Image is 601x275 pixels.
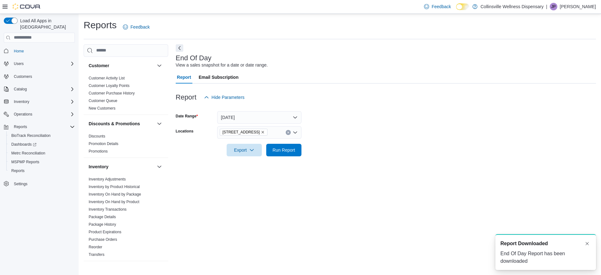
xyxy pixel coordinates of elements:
[230,144,258,156] span: Export
[227,144,262,156] button: Export
[9,141,39,148] a: Dashboards
[1,59,77,68] button: Users
[156,163,163,170] button: Inventory
[84,19,117,31] h1: Reports
[11,142,36,147] span: Dashboards
[583,240,591,247] button: Dismiss toast
[89,185,140,189] a: Inventory by Product Historical
[14,87,27,92] span: Catalog
[14,181,27,186] span: Settings
[11,47,26,55] a: Home
[89,222,116,227] span: Package History
[89,106,115,111] span: New Customers
[11,180,75,187] span: Settings
[89,199,139,204] span: Inventory On Hand by Product
[500,240,591,247] div: Notification
[89,215,116,219] a: Package Details
[13,3,41,10] img: Cova
[212,94,245,100] span: Hide Parameters
[500,250,591,265] div: End Of Day Report has been downloaded
[1,179,77,188] button: Settings
[176,54,212,62] h3: End Of Day
[89,62,154,69] button: Customer
[11,73,75,80] span: Customers
[11,60,26,67] button: Users
[89,252,104,257] span: Transfers
[89,237,117,242] a: Purchase Orders
[176,44,183,52] button: Next
[14,74,32,79] span: Customers
[1,110,77,119] button: Operations
[9,149,75,157] span: Metrc Reconciliation
[89,184,140,189] span: Inventory by Product Historical
[11,98,75,105] span: Inventory
[9,132,53,139] a: BioTrack Reconciliation
[11,60,75,67] span: Users
[89,91,135,95] a: Customer Purchase History
[11,123,30,131] button: Reports
[89,121,140,127] h3: Discounts & Promotions
[89,149,108,154] a: Promotions
[500,240,548,247] span: Report Downloaded
[89,62,109,69] h3: Customer
[11,111,35,118] button: Operations
[130,24,150,30] span: Feedback
[176,129,194,134] label: Locations
[89,245,102,249] a: Reorder
[1,97,77,106] button: Inventory
[560,3,596,10] p: [PERSON_NAME]
[9,141,75,148] span: Dashboards
[6,131,77,140] button: BioTrack Reconciliation
[177,71,191,84] span: Report
[89,237,117,242] span: Purchase Orders
[201,91,247,104] button: Hide Parameters
[89,164,154,170] button: Inventory
[89,200,139,204] a: Inventory On Hand by Product
[156,120,163,127] button: Discounts & Promotions
[89,141,119,146] span: Promotion Details
[550,3,557,10] div: Jenny Pigford
[89,76,125,80] a: Customer Activity List
[551,3,556,10] span: JP
[6,140,77,149] a: Dashboards
[14,99,29,104] span: Inventory
[89,142,119,146] a: Promotion Details
[84,175,168,261] div: Inventory
[14,49,24,54] span: Home
[9,167,75,175] span: Reports
[11,151,45,156] span: Metrc Reconciliation
[6,149,77,158] button: Metrc Reconciliation
[273,147,295,153] span: Run Report
[481,3,543,10] p: Collinsville Wellness Dispensary
[89,99,117,103] a: Customer Queue
[89,207,127,212] a: Inventory Transactions
[286,130,291,135] button: Clear input
[11,123,75,131] span: Reports
[89,177,126,182] span: Inventory Adjustments
[89,229,121,235] span: Product Expirations
[89,76,125,81] span: Customer Activity List
[4,44,75,205] nav: Complex example
[156,62,163,69] button: Customer
[11,98,32,105] button: Inventory
[89,134,105,138] a: Discounts
[89,192,141,197] a: Inventory On Hand by Package
[9,132,75,139] span: BioTrack Reconciliation
[89,230,121,234] a: Product Expirations
[11,159,39,164] span: MSPMP Reports
[84,74,168,115] div: Customer
[14,61,24,66] span: Users
[6,166,77,175] button: Reports
[11,111,75,118] span: Operations
[176,114,198,119] label: Date Range
[9,158,75,166] span: MSPMP Reports
[11,133,51,138] span: BioTrack Reconciliation
[456,3,469,10] input: Dark Mode
[220,129,268,136] span: 8990 HWY 19 North
[432,3,451,10] span: Feedback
